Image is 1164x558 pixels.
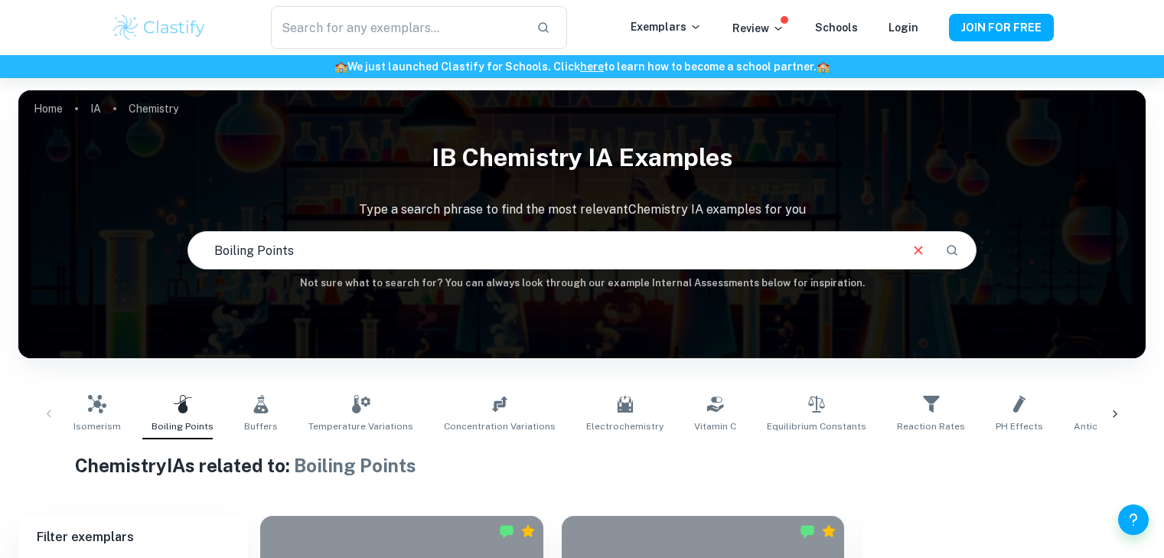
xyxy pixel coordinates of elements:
[817,60,830,73] span: 🏫
[1118,504,1149,535] button: Help and Feedback
[897,419,965,433] span: Reaction Rates
[815,21,858,34] a: Schools
[767,419,866,433] span: Equilibrium Constants
[996,419,1043,433] span: pH Effects
[244,419,278,433] span: Buffers
[631,18,702,35] p: Exemplars
[308,419,413,433] span: Temperature Variations
[294,455,416,476] span: Boiling Points
[152,419,214,433] span: Boiling Points
[800,524,815,539] img: Marked
[520,524,536,539] div: Premium
[821,524,836,539] div: Premium
[888,21,918,34] a: Login
[18,201,1146,219] p: Type a search phrase to find the most relevant Chemistry IA examples for you
[90,98,101,119] a: IA
[129,100,178,117] p: Chemistry
[580,60,604,73] a: here
[586,419,664,433] span: Electrochemistry
[188,229,898,272] input: E.g. enthalpy of combustion, Winkler method, phosphate and temperature...
[939,237,965,263] button: Search
[732,20,784,37] p: Review
[75,452,1090,479] h1: Chemistry IAs related to:
[334,60,347,73] span: 🏫
[904,236,933,265] button: Clear
[3,58,1161,75] h6: We just launched Clastify for Schools. Click to learn how to become a school partner.
[18,276,1146,291] h6: Not sure what to search for? You can always look through our example Internal Assessments below f...
[271,6,523,49] input: Search for any exemplars...
[949,14,1054,41] button: JOIN FOR FREE
[18,133,1146,182] h1: IB Chemistry IA examples
[499,524,514,539] img: Marked
[34,98,63,119] a: Home
[694,419,736,433] span: Vitamin C
[111,12,208,43] img: Clastify logo
[73,419,121,433] span: Isomerism
[444,419,556,433] span: Concentration Variations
